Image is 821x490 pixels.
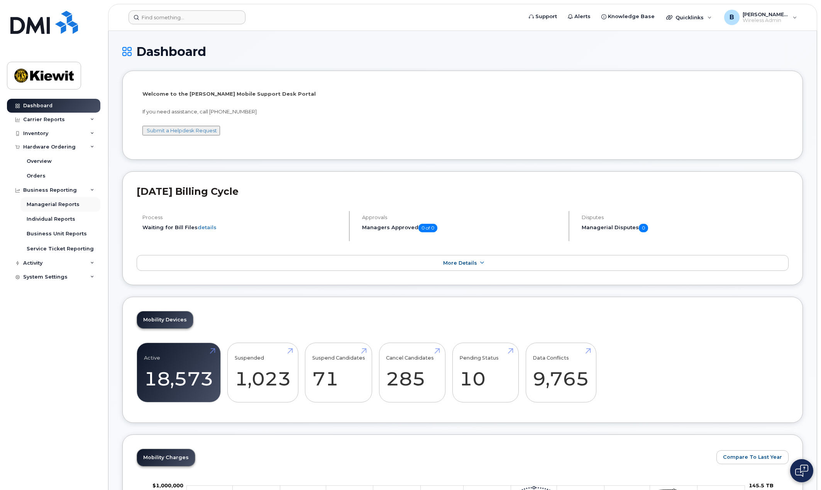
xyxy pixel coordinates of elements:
[137,186,789,197] h2: [DATE] Billing Cycle
[147,127,217,133] a: Submit a Helpdesk Request
[142,108,783,115] p: If you need assistance, call [PHONE_NUMBER]
[152,482,183,488] tspan: $1,000,000
[137,449,195,466] a: Mobility Charges
[142,90,783,98] p: Welcome to the [PERSON_NAME] Mobile Support Desk Portal
[235,347,291,398] a: Suspended 1,023
[144,347,213,398] a: Active 18,573
[582,224,789,232] h5: Managerial Disputes
[723,453,782,461] span: Compare To Last Year
[137,311,193,328] a: Mobility Devices
[582,215,789,220] h4: Disputes
[795,465,808,477] img: Open chat
[152,482,183,488] g: $0
[122,45,803,58] h1: Dashboard
[639,224,648,232] span: 0
[142,126,220,135] button: Submit a Helpdesk Request
[312,347,365,398] a: Suspend Candidates 71
[459,347,511,398] a: Pending Status 10
[443,260,477,266] span: More Details
[362,224,562,232] h5: Managers Approved
[142,215,342,220] h4: Process
[386,347,438,398] a: Cancel Candidates 285
[142,224,342,231] li: Waiting for Bill Files
[533,347,589,398] a: Data Conflicts 9,765
[198,224,217,230] a: details
[418,224,437,232] span: 0 of 0
[749,482,774,488] tspan: 145.5 TB
[716,450,789,464] button: Compare To Last Year
[362,215,562,220] h4: Approvals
